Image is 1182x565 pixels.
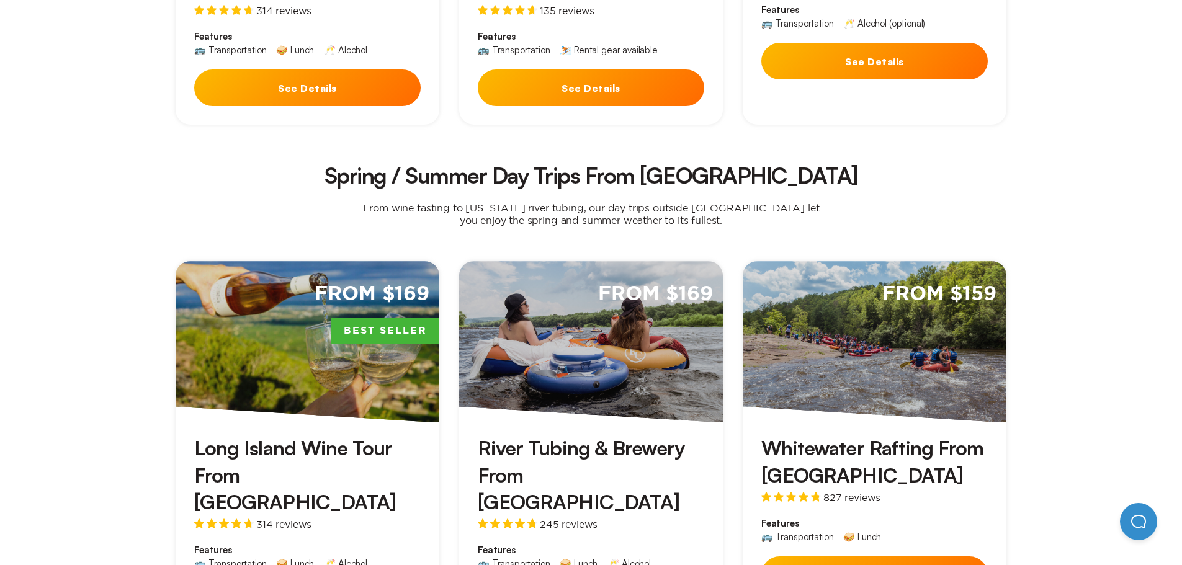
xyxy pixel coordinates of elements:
button: See Details [194,69,421,106]
span: 314 reviews [256,519,311,529]
span: From $159 [882,281,996,308]
span: Features [761,517,988,530]
span: Features [478,544,704,556]
div: 🚌 Transportation [478,45,550,55]
div: ⛷️ Rental gear available [560,45,657,55]
iframe: Help Scout Beacon - Open [1120,503,1157,540]
div: 🥂 Alcohol (optional) [843,19,925,28]
button: See Details [478,69,704,106]
h2: Spring / Summer Day Trips From [GEOGRAPHIC_DATA] [156,164,1026,187]
span: 827 reviews [823,492,880,502]
span: Features [761,4,988,16]
h3: Whitewater Rafting From [GEOGRAPHIC_DATA] [761,435,988,488]
div: 🥂 Alcohol [324,45,367,55]
span: 135 reviews [540,6,594,16]
p: From wine tasting to [US_STATE] river tubing, our day trips outside [GEOGRAPHIC_DATA] let you enj... [343,202,839,226]
div: 🚌 Transportation [761,532,833,541]
span: Features [478,30,704,43]
span: From $169 [598,281,713,308]
h3: River Tubing & Brewery From [GEOGRAPHIC_DATA] [478,435,704,515]
span: Best Seller [331,318,439,344]
div: 🥪 Lunch [276,45,314,55]
span: 314 reviews [256,6,311,16]
div: 🚌 Transportation [194,45,266,55]
button: See Details [761,43,988,79]
span: 245 reviews [540,519,598,529]
span: Features [194,30,421,43]
span: From $169 [315,281,429,308]
div: 🥪 Lunch [843,532,881,541]
span: Features [194,544,421,556]
div: 🚌 Transportation [761,19,833,28]
h3: Long Island Wine Tour From [GEOGRAPHIC_DATA] [194,435,421,515]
